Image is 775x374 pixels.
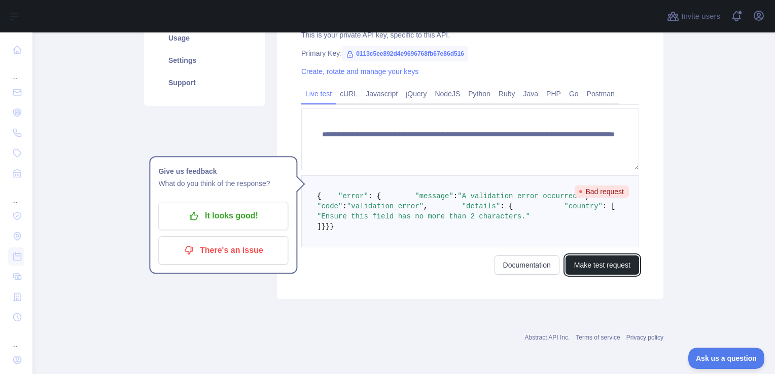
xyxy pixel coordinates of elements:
span: "Ensure this field has no more than 2 characters." [317,212,530,220]
a: Documentation [495,255,559,275]
span: , [424,202,428,210]
span: } [326,222,330,231]
a: Javascript [362,86,402,102]
button: Invite users [665,8,722,24]
h1: Give us feedback [158,165,288,177]
p: What do you think of the response? [158,177,288,190]
p: It looks good! [166,207,280,225]
span: "error" [338,192,368,200]
a: Go [565,86,583,102]
button: There's an issue [158,236,288,265]
button: Make test request [566,255,639,275]
p: There's an issue [166,242,280,259]
a: Support [156,71,253,94]
a: Abstract API Inc. [525,334,570,341]
span: Bad request [575,185,629,198]
a: Create, rotate and manage your keys [301,67,418,76]
a: Usage [156,27,253,49]
a: PHP [542,86,565,102]
span: "details" [462,202,501,210]
a: jQuery [402,86,431,102]
span: "message" [415,192,453,200]
a: Privacy policy [626,334,663,341]
a: Terms of service [576,334,620,341]
div: ... [8,61,24,81]
span: "country" [564,202,603,210]
span: "code" [317,202,342,210]
a: Live test [301,86,336,102]
a: Postman [583,86,619,102]
span: "validation_error" [347,202,424,210]
button: It looks good! [158,202,288,230]
a: NodeJS [431,86,464,102]
span: : [342,202,346,210]
div: ... [8,328,24,349]
div: This is your private API key, specific to this API. [301,30,639,40]
a: Settings [156,49,253,71]
span: Invite users [681,11,720,22]
span: } [330,222,334,231]
span: , [585,192,589,200]
a: Java [519,86,543,102]
span: } [321,222,325,231]
span: { [317,192,321,200]
div: ... [8,184,24,205]
span: ] [317,222,321,231]
span: "A validation error occurred." [457,192,585,200]
span: : [ [603,202,615,210]
span: : { [368,192,381,200]
span: : [453,192,457,200]
iframe: Toggle Customer Support [688,348,765,369]
a: Python [464,86,495,102]
div: Primary Key: [301,48,639,58]
span: 0113c5ee892d4e9696768fb67e86d516 [342,46,468,61]
a: cURL [336,86,362,102]
a: Ruby [495,86,519,102]
span: : { [500,202,513,210]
